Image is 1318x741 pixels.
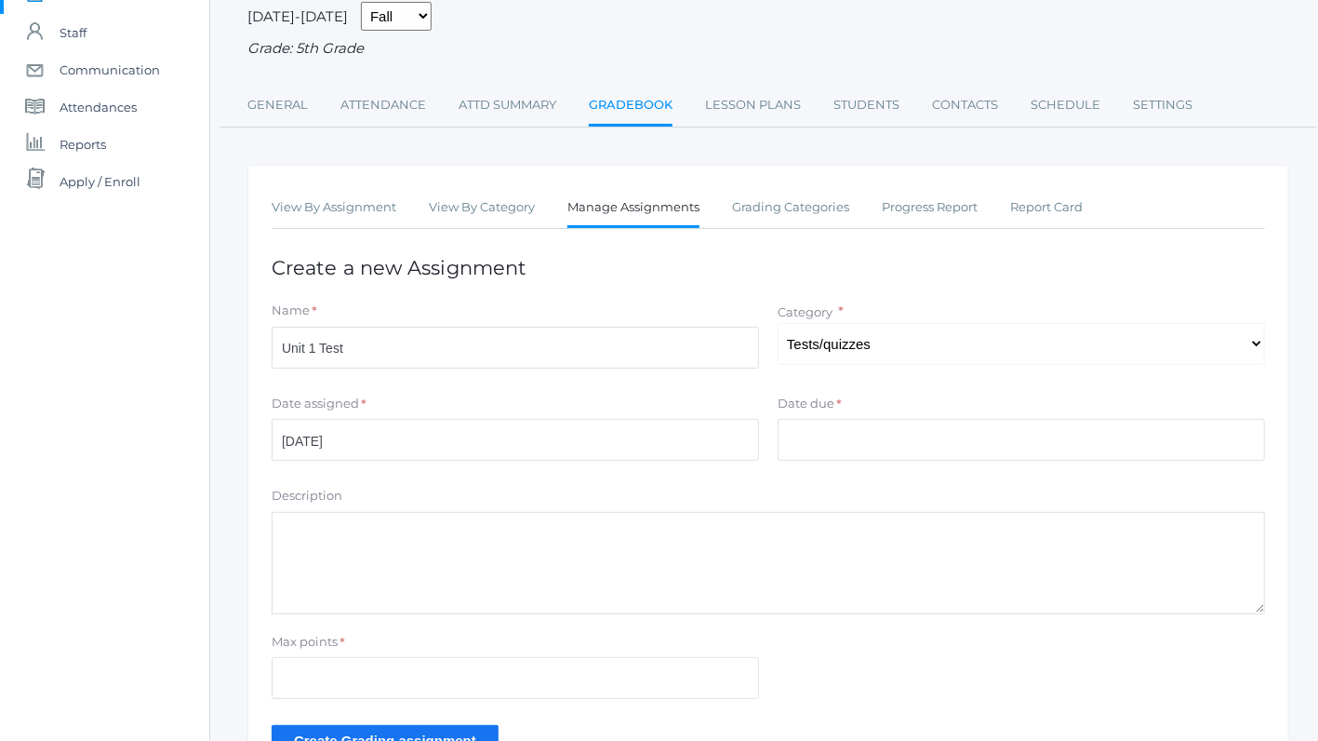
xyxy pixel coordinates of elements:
[1031,87,1100,124] a: Schedule
[705,87,801,124] a: Lesson Plans
[459,87,556,124] a: Attd Summary
[60,51,160,88] span: Communication
[60,163,140,200] span: Apply / Enroll
[589,87,672,127] a: Gradebook
[272,395,359,413] label: Date assigned
[778,304,832,319] label: Category
[60,14,87,51] span: Staff
[340,87,426,124] a: Attendance
[272,487,342,505] label: Description
[1133,87,1192,124] a: Settings
[272,257,1265,278] h1: Create a new Assignment
[60,126,106,163] span: Reports
[567,189,699,229] a: Manage Assignments
[1010,189,1083,226] a: Report Card
[272,302,310,320] label: Name
[247,38,1289,60] div: Grade: 5th Grade
[247,87,308,124] a: General
[833,87,899,124] a: Students
[272,633,338,652] label: Max points
[932,87,998,124] a: Contacts
[882,189,978,226] a: Progress Report
[429,189,535,226] a: View By Category
[732,189,849,226] a: Grading Categories
[247,7,348,25] span: [DATE]-[DATE]
[272,189,396,226] a: View By Assignment
[60,88,137,126] span: Attendances
[778,395,834,413] label: Date due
